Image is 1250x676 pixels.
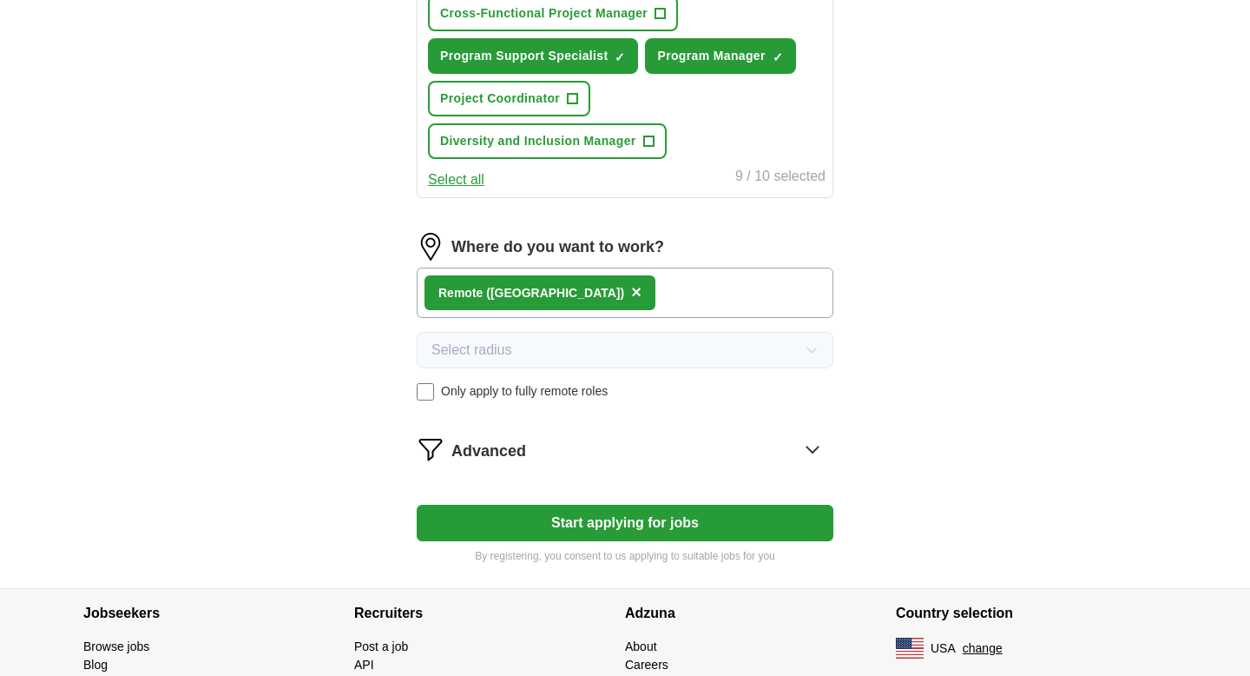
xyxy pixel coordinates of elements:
[417,548,833,564] p: By registering, you consent to us applying to suitable jobs for you
[441,382,608,401] span: Only apply to fully remote roles
[428,81,590,116] button: Project Coordinator
[735,166,826,190] div: 9 / 10 selected
[417,435,444,463] img: filter
[963,640,1003,658] button: change
[645,38,795,74] button: Program Manager✓
[417,332,833,368] button: Select radius
[440,47,608,65] span: Program Support Specialist
[931,640,956,658] span: USA
[451,440,526,463] span: Advanced
[83,658,108,672] a: Blog
[625,640,657,653] a: About
[417,383,434,401] input: Only apply to fully remote roles
[440,89,560,108] span: Project Coordinator
[896,589,1167,638] h4: Country selection
[896,638,924,659] img: US flag
[417,505,833,541] button: Start applying for jobs
[431,340,512,361] span: Select radius
[428,123,667,159] button: Diversity and Inclusion Manager
[615,50,625,64] span: ✓
[438,284,624,302] div: Remote ([GEOGRAPHIC_DATA])
[657,47,765,65] span: Program Manager
[417,233,444,261] img: location.png
[83,640,149,653] a: Browse jobs
[625,658,668,672] a: Careers
[428,169,484,190] button: Select all
[631,280,641,306] button: ×
[451,235,664,259] label: Where do you want to work?
[428,38,638,74] button: Program Support Specialist✓
[440,132,636,150] span: Diversity and Inclusion Manager
[773,50,783,64] span: ✓
[631,282,641,302] span: ×
[354,640,408,653] a: Post a job
[354,658,374,672] a: API
[440,4,648,23] span: Cross-Functional Project Manager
